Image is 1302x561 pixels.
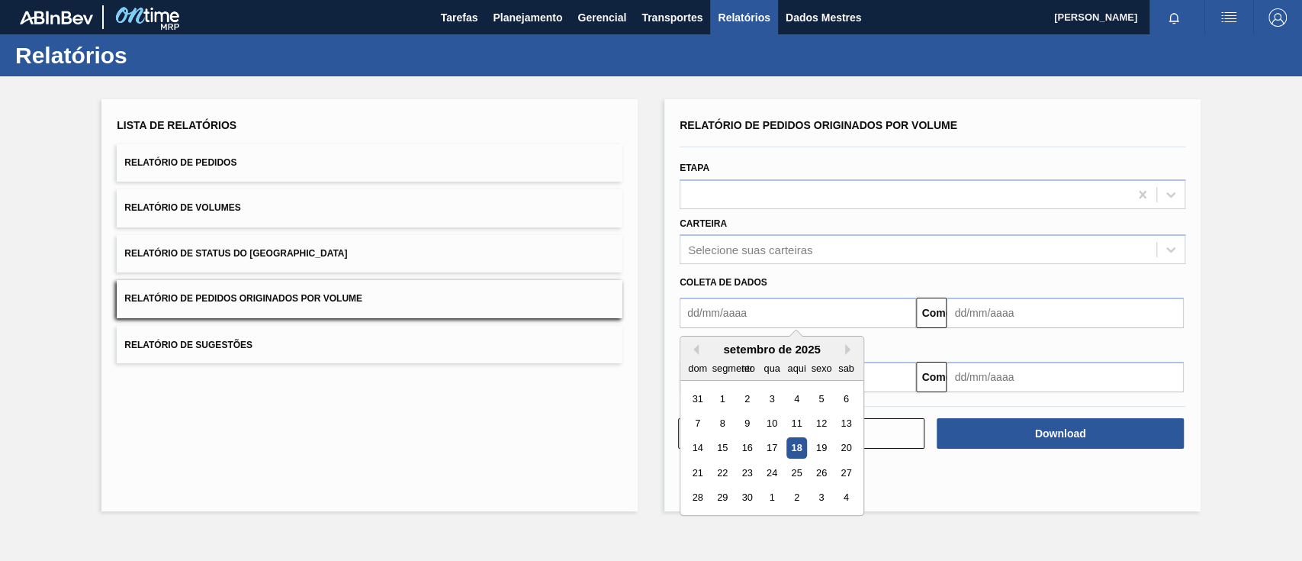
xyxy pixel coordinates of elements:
font: Relatório de Pedidos Originados por Volume [124,294,362,305]
font: segmento [712,363,755,374]
div: Escolha quinta-feira, 4 de setembro de 2025 [786,389,807,409]
div: Escolha quarta-feira, 1 de outubro de 2025 [761,488,782,508]
font: sab [838,363,854,374]
div: Escolha domingo, 21 de setembro de 2025 [687,463,708,483]
font: Etapa [680,163,709,173]
button: Comeu [916,362,947,392]
font: Selecione suas carteiras [688,243,812,256]
font: 6 [844,393,849,405]
div: Escolha terça-feira, 16 de setembro de 2025 [737,438,757,459]
font: Transportes [641,11,702,24]
font: Lista de Relatórios [117,119,236,131]
font: aqui [787,363,805,374]
font: Planejamento [493,11,562,24]
font: 4 [844,492,849,504]
font: Relatório de Pedidos [124,157,236,168]
font: 30 [741,492,752,504]
div: Escolha segunda-feira, 15 de setembro de 2025 [712,438,733,459]
font: 31 [693,393,703,405]
font: 21 [693,467,703,479]
font: 8 [720,418,725,429]
font: 22 [717,467,728,479]
img: ações do usuário [1220,8,1238,27]
font: Relatórios [15,43,127,68]
div: Escolha quinta-feira, 2 de outubro de 2025 [786,488,807,508]
font: 28 [693,492,703,504]
div: Escolha sábado, 20 de setembro de 2025 [836,438,857,459]
font: 2 [794,492,799,504]
div: Escolha sábado, 27 de setembro de 2025 [836,463,857,483]
font: 29 [717,492,728,504]
font: Gerencial [577,11,626,24]
div: mês 2025-09 [685,386,858,510]
button: Relatório de Volumes [117,189,622,227]
div: Escolha terça-feira, 2 de setembro de 2025 [737,389,757,409]
div: Escolha quarta-feira, 17 de setembro de 2025 [761,438,782,459]
font: Download [1035,427,1086,440]
img: TNhmsLtSVTkK8tSr43FrP2fwEKptu5GPRR3wAAAABJRU5ErkJggg== [20,11,93,24]
div: Escolha sábado, 6 de setembro de 2025 [836,389,857,409]
font: dom [688,363,707,374]
div: Escolha quarta-feira, 3 de setembro de 2025 [761,389,782,409]
div: Escolha segunda-feira, 8 de setembro de 2025 [712,413,733,434]
font: Relatório de Pedidos Originados por Volume [680,119,957,131]
font: Comeu [921,307,957,319]
font: 10 [767,418,777,429]
font: 14 [693,443,703,454]
font: 15 [717,443,728,454]
button: Relatório de Sugestões [117,326,622,363]
button: Limpar [678,418,924,449]
font: 16 [741,443,752,454]
div: Escolha quinta-feira, 11 de setembro de 2025 [786,413,807,434]
font: 20 [841,443,851,454]
font: 9 [744,418,750,429]
font: 13 [841,418,851,429]
div: Escolha quinta-feira, 18 de setembro de 2025 [786,438,807,459]
font: 17 [767,443,777,454]
font: Relatórios [718,11,770,24]
div: Escolha sexta-feira, 3 de outubro de 2025 [811,488,831,508]
font: ter [741,363,753,374]
div: Escolha sexta-feira, 26 de setembro de 2025 [811,463,831,483]
font: setembro de 2025 [723,343,821,356]
font: qua [764,363,780,374]
div: Escolha segunda-feira, 29 de setembro de 2025 [712,488,733,508]
font: 1 [769,492,774,504]
div: Escolha terça-feira, 9 de setembro de 2025 [737,413,757,434]
div: Escolha sexta-feira, 5 de setembro de 2025 [811,389,831,409]
div: Escolha sábado, 13 de setembro de 2025 [836,413,857,434]
font: 24 [767,467,777,479]
font: 23 [741,467,752,479]
button: Notificações [1149,7,1198,28]
button: Download [937,418,1183,449]
div: Escolha quarta-feira, 10 de setembro de 2025 [761,413,782,434]
div: Escolha domingo, 7 de setembro de 2025 [687,413,708,434]
div: Escolha domingo, 14 de setembro de 2025 [687,438,708,459]
div: Escolha segunda-feira, 1 de setembro de 2025 [712,389,733,409]
input: dd/mm/aaaa [947,298,1183,328]
font: sexo [811,363,831,374]
input: dd/mm/aaaa [947,362,1183,392]
div: Escolha domingo, 31 de agosto de 2025 [687,389,708,409]
button: Relatório de Pedidos Originados por Volume [117,280,622,318]
input: dd/mm/aaaa [680,298,916,328]
font: 18 [791,443,802,454]
font: 5 [818,393,824,405]
font: 4 [794,393,799,405]
div: Escolha segunda-feira, 22 de setembro de 2025 [712,463,733,483]
font: 2 [744,393,750,405]
button: Mês anterior [688,344,699,355]
font: Comeu [921,371,957,383]
button: Relatório de Pedidos [117,144,622,182]
font: 12 [816,418,827,429]
div: Escolha quarta-feira, 24 de setembro de 2025 [761,463,782,483]
div: Escolha sábado, 4 de outubro de 2025 [836,488,857,508]
font: Relatório de Sugestões [124,339,252,350]
font: Carteira [680,218,727,229]
div: Escolha domingo, 28 de setembro de 2025 [687,488,708,508]
font: Coleta de dados [680,277,767,288]
div: Escolha sexta-feira, 19 de setembro de 2025 [811,438,831,459]
font: Relatório de Status do [GEOGRAPHIC_DATA] [124,248,347,259]
button: Próximo mês [845,344,856,355]
font: 25 [791,467,802,479]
